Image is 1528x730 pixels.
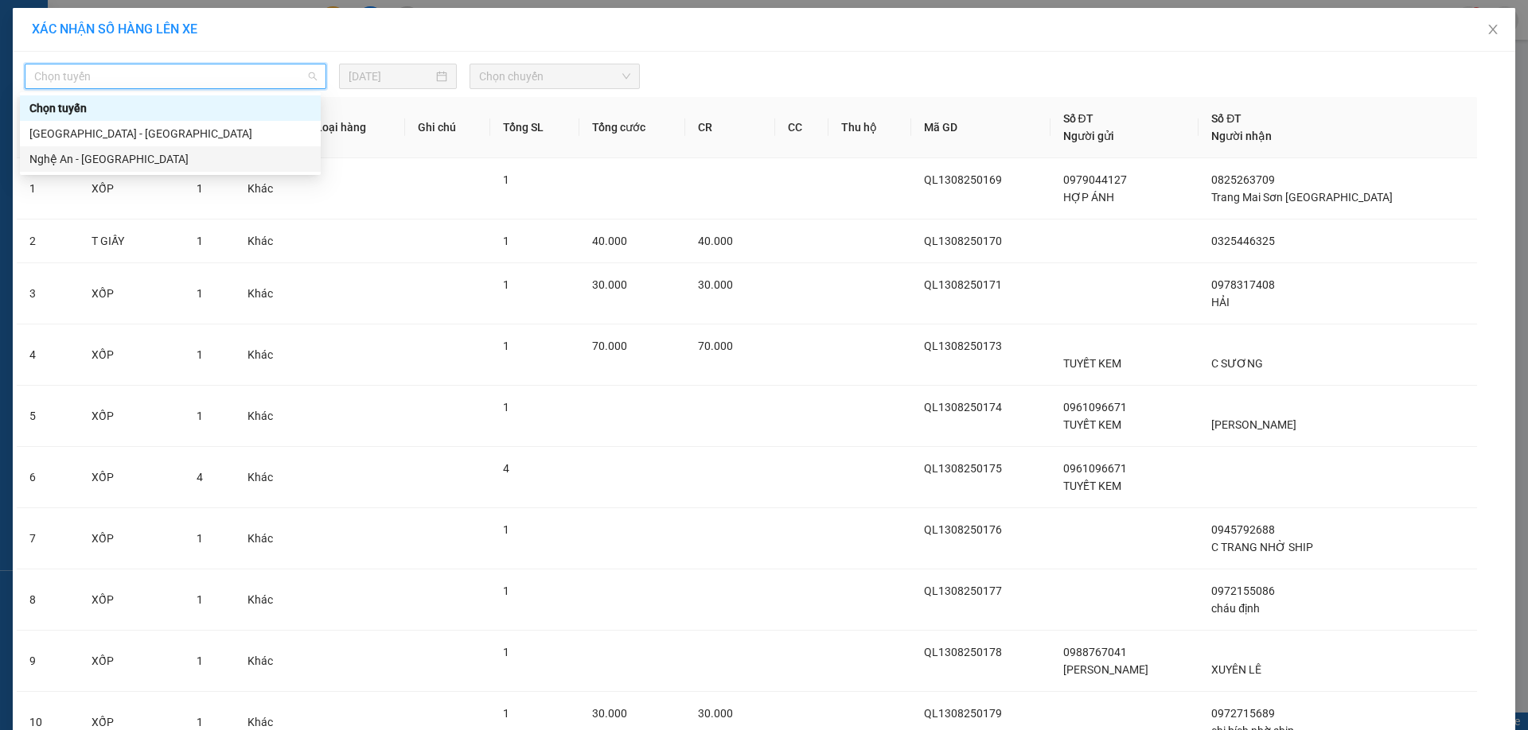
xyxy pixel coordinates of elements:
td: Khác [235,263,303,324]
span: QL1308250174 [924,401,1002,414]
td: XỐP [79,508,184,569]
th: Loại hàng [303,97,405,158]
span: Chọn chuyến [479,64,630,88]
span: QL1308250177 [924,584,1002,597]
td: Khác [235,324,303,386]
td: 4 [17,324,79,386]
span: [PERSON_NAME] [1211,418,1296,431]
td: Khác [235,631,303,692]
span: 70.000 [592,340,627,352]
span: HẢI [1211,296,1230,309]
span: TUYẾT KEM [1063,480,1121,492]
span: 1 [197,287,203,300]
span: 1 [503,173,509,186]
span: QL1308250179 [924,707,1002,720]
td: XỐP [79,263,184,324]
td: 2 [17,219,79,263]
span: 0972715689 [1211,707,1275,720]
span: C TRANG NHỜ SHIP [1211,541,1313,553]
span: 0988767041 [1063,646,1127,658]
th: Thu hộ [828,97,911,158]
td: T GIẤY [79,219,184,263]
td: 3 [17,263,79,324]
span: 1 [503,235,509,247]
span: [PERSON_NAME] [1063,663,1148,676]
div: Nghệ An - Hà Nội [20,146,321,172]
th: CC [775,97,828,158]
span: 0961096671 [1063,401,1127,414]
td: Khác [235,219,303,263]
span: 0825263709 [1211,173,1275,186]
td: 5 [17,386,79,447]
td: Khác [235,508,303,569]
span: 30.000 [698,707,733,720]
span: cháu định [1211,602,1260,615]
span: 1 [197,716,203,728]
span: 0978317408 [1211,278,1275,291]
td: Khác [235,158,303,219]
td: 6 [17,447,79,508]
span: Trang Mai Sơn [GEOGRAPHIC_DATA] [1211,191,1393,204]
span: 1 [197,654,203,667]
th: Tổng SL [490,97,579,158]
span: Người gửi [1063,130,1114,142]
td: 9 [17,631,79,692]
td: XỐP [79,631,184,692]
div: Chọn tuyến [20,95,321,121]
span: QL1308250176 [924,523,1002,536]
div: Nghệ An - [GEOGRAPHIC_DATA] [29,150,311,168]
span: 1 [197,348,203,361]
span: 4 [197,471,203,483]
span: QL1308250169 [924,173,1002,186]
span: 1 [197,182,203,195]
th: STT [17,97,79,158]
span: Số ĐT [1211,112,1241,125]
span: 4 [503,462,509,475]
span: QL1308250173 [924,340,1002,352]
td: XỐP [79,158,184,219]
span: QL1308250175 [924,462,1002,475]
td: 1 [17,158,79,219]
span: 0325446325 [1211,235,1275,247]
th: Tổng cước [579,97,685,158]
span: QL1308250170 [924,235,1002,247]
span: C SƯƠNG [1211,357,1263,370]
div: Chọn tuyến [29,99,311,117]
span: 30.000 [592,707,627,720]
td: Khác [235,569,303,631]
span: 1 [197,532,203,545]
span: close [1487,23,1499,36]
span: Người nhận [1211,130,1272,142]
span: QL1308250178 [924,646,1002,658]
span: 1 [503,584,509,597]
span: 1 [503,340,509,352]
div: [GEOGRAPHIC_DATA] - [GEOGRAPHIC_DATA] [29,125,311,142]
td: Khác [235,447,303,508]
td: Khác [235,386,303,447]
span: 1 [197,593,203,606]
span: 1 [503,278,509,291]
td: 7 [17,508,79,569]
span: 30.000 [592,278,627,291]
span: 1 [197,235,203,247]
span: 0961096671 [1063,462,1127,475]
td: XỐP [79,569,184,631]
td: XỐP [79,447,184,508]
span: 1 [503,523,509,536]
td: XỐP [79,386,184,447]
span: 0945792688 [1211,523,1275,536]
th: Ghi chú [405,97,491,158]
input: 13/08/2025 [349,68,433,85]
td: 8 [17,569,79,631]
span: Chọn tuyến [34,64,317,88]
span: 0979044127 [1063,173,1127,186]
span: 1 [197,410,203,422]
span: HỢP ÁNH [1063,191,1114,204]
span: TUYẾT KEM [1063,418,1121,431]
span: XUYÊN LÊ [1211,663,1261,676]
span: TUYẾT KEM [1063,357,1121,370]
span: 1 [503,646,509,658]
th: Mã GD [911,97,1050,158]
span: QL1308250171 [924,278,1002,291]
th: CR [685,97,775,158]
